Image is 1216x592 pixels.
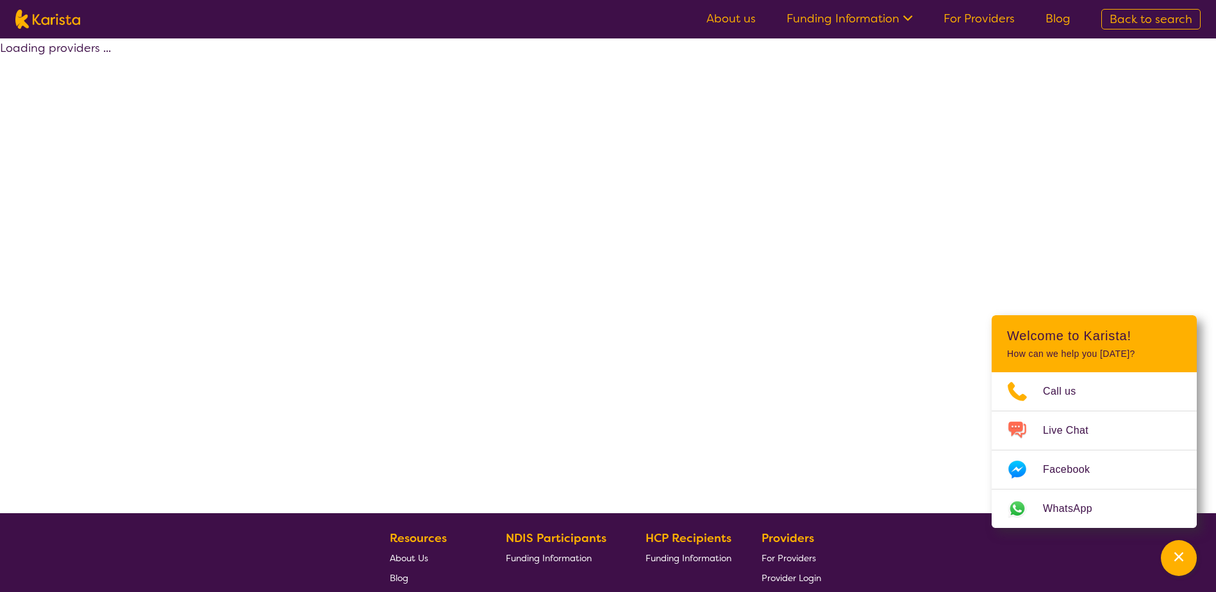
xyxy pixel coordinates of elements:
b: Resources [390,530,447,546]
b: NDIS Participants [506,530,606,546]
a: For Providers [762,548,821,568]
a: Web link opens in a new tab. [992,489,1197,528]
span: WhatsApp [1043,499,1108,518]
span: Call us [1043,382,1092,401]
b: HCP Recipients [645,530,731,546]
span: For Providers [762,552,816,564]
a: Funding Information [506,548,616,568]
span: Provider Login [762,572,821,584]
a: Blog [1045,11,1070,26]
a: About Us [390,548,476,568]
span: Back to search [1110,12,1192,27]
div: Channel Menu [992,315,1197,528]
span: Funding Information [645,552,731,564]
span: Facebook [1043,460,1105,479]
button: Channel Menu [1161,540,1197,576]
a: Provider Login [762,568,821,588]
a: Funding Information [787,11,913,26]
img: Karista logo [15,10,80,29]
p: How can we help you [DATE]? [1007,349,1181,359]
a: Blog [390,568,476,588]
ul: Choose channel [992,372,1197,528]
h2: Welcome to Karista! [1007,328,1181,343]
span: Live Chat [1043,421,1104,440]
a: Back to search [1101,9,1201,29]
a: About us [706,11,756,26]
span: Blog [390,572,408,584]
span: Funding Information [506,552,592,564]
a: Funding Information [645,548,731,568]
b: Providers [762,530,814,546]
a: For Providers [944,11,1015,26]
span: About Us [390,552,428,564]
